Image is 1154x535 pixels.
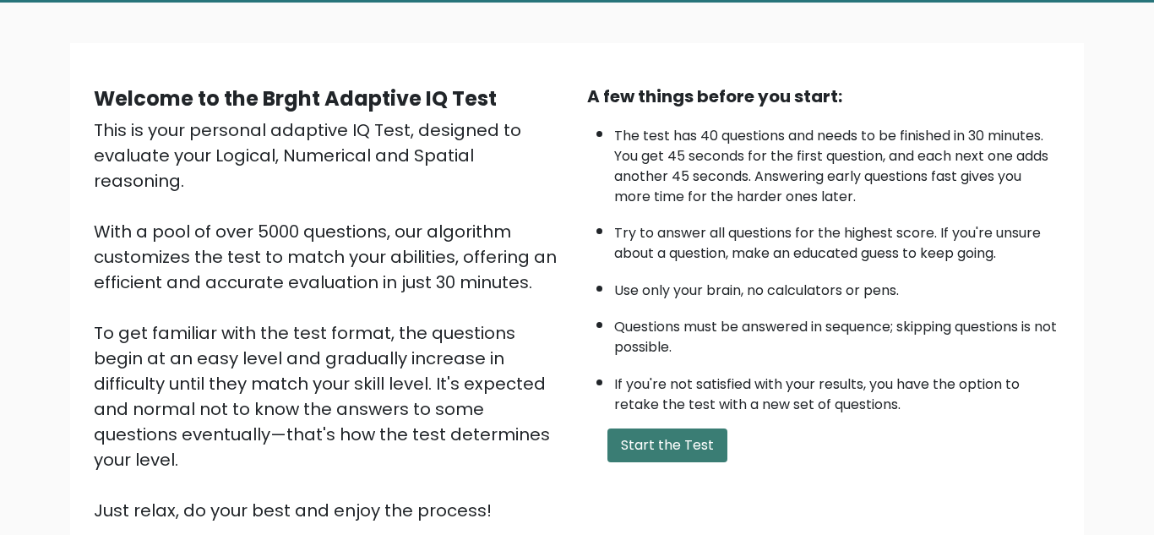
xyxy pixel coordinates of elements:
[94,117,567,523] div: This is your personal adaptive IQ Test, designed to evaluate your Logical, Numerical and Spatial ...
[607,429,727,462] button: Start the Test
[614,308,1060,358] li: Questions must be answered in sequence; skipping questions is not possible.
[614,215,1060,264] li: Try to answer all questions for the highest score. If you're unsure about a question, make an edu...
[94,85,497,112] b: Welcome to the Brght Adaptive IQ Test
[614,272,1060,301] li: Use only your brain, no calculators or pens.
[614,366,1060,415] li: If you're not satisfied with your results, you have the option to retake the test with a new set ...
[614,117,1060,207] li: The test has 40 questions and needs to be finished in 30 minutes. You get 45 seconds for the firs...
[587,84,1060,109] div: A few things before you start:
